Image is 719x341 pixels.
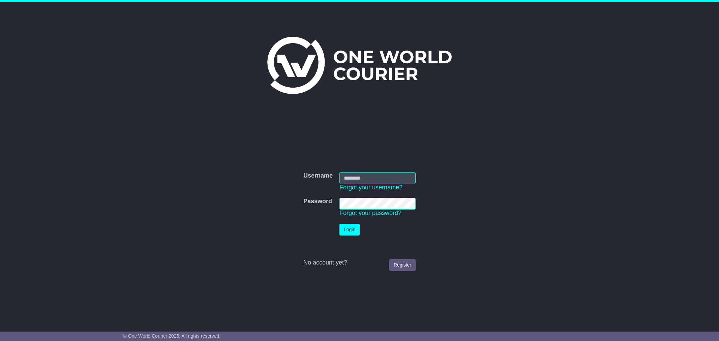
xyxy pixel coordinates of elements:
[389,259,416,271] a: Register
[303,198,332,205] label: Password
[267,37,451,94] img: One World
[303,259,416,267] div: No account yet?
[339,184,402,191] a: Forgot your username?
[339,210,401,216] a: Forgot your password?
[123,333,221,339] span: © One World Courier 2025. All rights reserved.
[303,172,333,180] label: Username
[339,224,360,236] button: Login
